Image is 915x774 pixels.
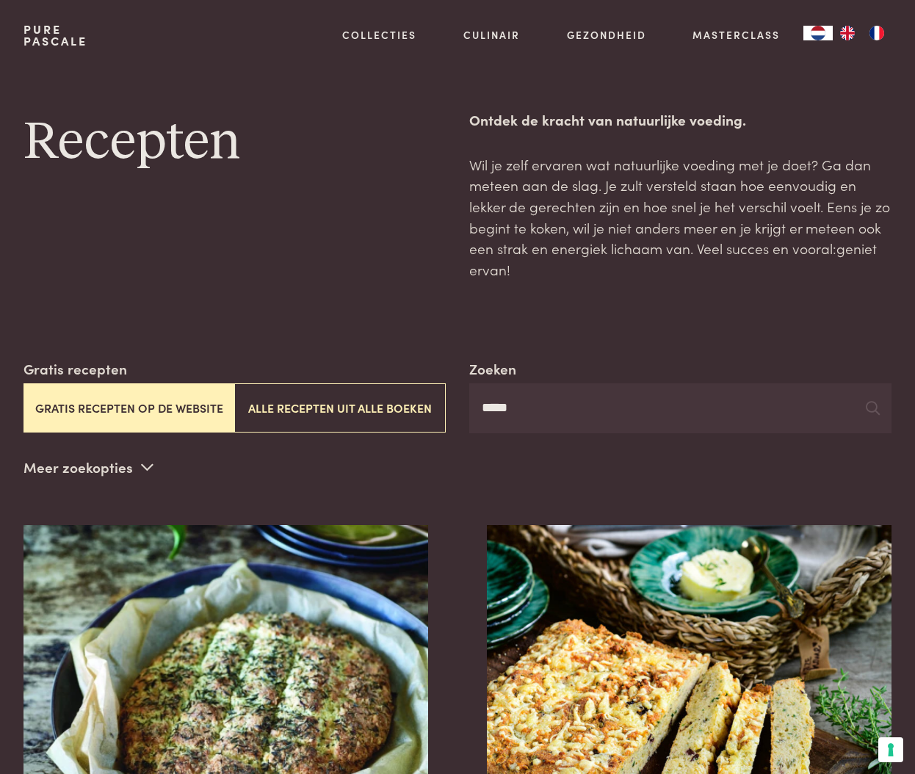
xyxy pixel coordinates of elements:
p: Wil je zelf ervaren wat natuurlijke voeding met je doet? Ga dan meteen aan de slag. Je zult verst... [469,154,892,281]
button: Uw voorkeuren voor toestemming voor trackingtechnologieën [878,737,903,762]
a: Collecties [342,27,416,43]
button: Alle recepten uit alle boeken [234,383,446,433]
ul: Language list [833,26,892,40]
div: Language [803,26,833,40]
a: NL [803,26,833,40]
strong: Ontdek de kracht van natuurlijke voeding. [469,109,746,129]
a: PurePascale [23,23,87,47]
label: Gratis recepten [23,358,127,380]
h1: Recepten [23,109,446,176]
label: Zoeken [469,358,516,380]
a: FR [862,26,892,40]
p: Meer zoekopties [23,456,153,478]
a: EN [833,26,862,40]
a: Gezondheid [567,27,646,43]
aside: Language selected: Nederlands [803,26,892,40]
a: Masterclass [692,27,780,43]
button: Gratis recepten op de website [23,383,235,433]
a: Culinair [463,27,520,43]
